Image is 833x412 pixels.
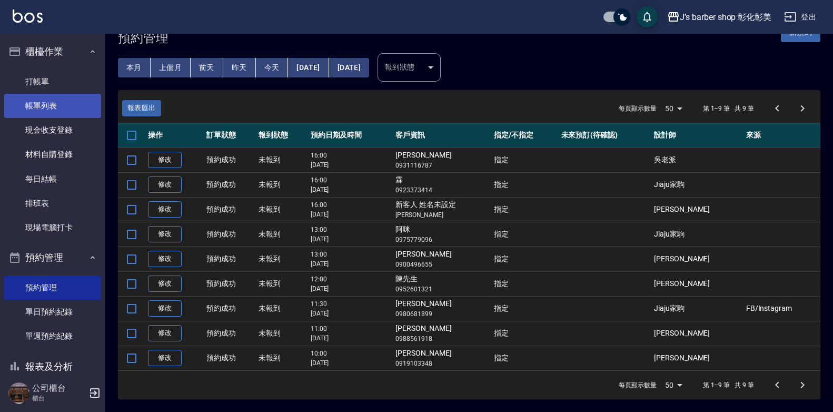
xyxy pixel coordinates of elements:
[148,226,182,242] a: 修改
[395,260,489,269] p: 0900496655
[651,346,743,370] td: [PERSON_NAME]
[204,346,256,370] td: 預約成功
[651,296,743,321] td: Jiaju家駒
[4,215,101,240] a: 現場電腦打卡
[663,6,776,28] button: J’s barber shop 彰化彰美
[256,321,308,346] td: 未報到
[311,274,391,284] p: 12:00
[491,123,558,148] th: 指定/不指定
[491,247,558,271] td: 指定
[145,123,204,148] th: 操作
[491,148,558,172] td: 指定
[311,175,391,185] p: 16:00
[311,284,391,293] p: [DATE]
[122,100,161,116] button: 報表匯出
[395,161,489,170] p: 0931116787
[661,371,686,399] div: 50
[256,123,308,148] th: 報到狀態
[395,185,489,195] p: 0923373414
[395,235,489,244] p: 0975779096
[204,271,256,296] td: 預約成功
[393,247,491,271] td: [PERSON_NAME]
[395,359,489,368] p: 0919103348
[204,123,256,148] th: 訂單狀態
[393,197,491,222] td: 新客人 姓名未設定
[743,123,820,148] th: 來源
[491,346,558,370] td: 指定
[703,380,754,390] p: 第 1–9 筆 共 9 筆
[4,191,101,215] a: 排班表
[256,58,289,77] button: 今天
[619,104,657,113] p: 每頁顯示數量
[204,222,256,247] td: 預約成功
[661,94,686,123] div: 50
[491,271,558,296] td: 指定
[308,123,393,148] th: 預約日期及時間
[4,142,101,166] a: 材料自購登錄
[393,321,491,346] td: [PERSON_NAME]
[13,9,43,23] img: Logo
[256,247,308,271] td: 未報到
[256,172,308,197] td: 未報到
[311,299,391,309] p: 11:30
[4,38,101,65] button: 櫃檯作業
[637,6,658,27] button: save
[204,197,256,222] td: 預約成功
[311,160,391,170] p: [DATE]
[311,358,391,368] p: [DATE]
[256,148,308,172] td: 未報到
[651,148,743,172] td: 吳老派
[32,383,86,394] h5: 公司櫃台
[4,324,101,348] a: 單週預約紀錄
[311,309,391,318] p: [DATE]
[4,300,101,324] a: 單日預約紀錄
[395,210,489,220] p: [PERSON_NAME]
[4,70,101,94] a: 打帳單
[393,222,491,247] td: 阿咪
[393,172,491,197] td: 霖
[651,172,743,197] td: Jiaju家駒
[651,123,743,148] th: 設計師
[780,7,820,27] button: 登出
[4,94,101,118] a: 帳單列表
[491,197,558,222] td: 指定
[559,123,652,148] th: 未來預訂(待確認)
[491,222,558,247] td: 指定
[223,58,256,77] button: 昨天
[4,167,101,191] a: 每日結帳
[151,58,191,77] button: 上個月
[311,210,391,219] p: [DATE]
[393,123,491,148] th: 客戶資訊
[491,321,558,346] td: 指定
[311,151,391,160] p: 16:00
[651,321,743,346] td: [PERSON_NAME]
[311,349,391,358] p: 10:00
[393,148,491,172] td: [PERSON_NAME]
[311,225,391,234] p: 13:00
[256,197,308,222] td: 未報到
[148,276,182,292] a: 修改
[395,334,489,344] p: 0988561918
[311,200,391,210] p: 16:00
[256,296,308,321] td: 未報到
[148,201,182,218] a: 修改
[256,271,308,296] td: 未報到
[4,353,101,380] button: 報表及分析
[393,271,491,296] td: 陳先生
[204,296,256,321] td: 預約成功
[781,27,820,37] a: 新預約
[311,185,391,194] p: [DATE]
[204,321,256,346] td: 預約成功
[4,118,101,142] a: 現金收支登錄
[395,285,489,294] p: 0952601321
[651,247,743,271] td: [PERSON_NAME]
[148,350,182,366] a: 修改
[651,271,743,296] td: [PERSON_NAME]
[191,58,223,77] button: 前天
[204,148,256,172] td: 預約成功
[256,222,308,247] td: 未報到
[118,58,151,77] button: 本月
[329,58,369,77] button: [DATE]
[651,222,743,247] td: Jiaju家駒
[288,58,329,77] button: [DATE]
